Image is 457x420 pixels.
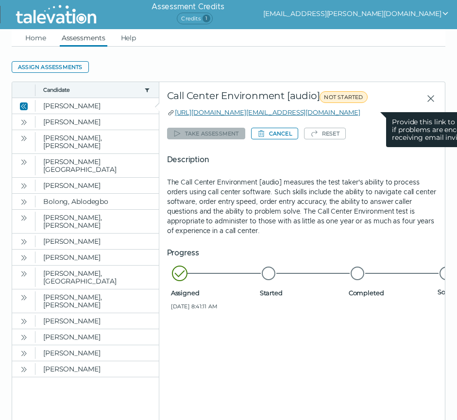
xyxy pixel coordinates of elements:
[20,134,28,142] cds-icon: Open
[35,210,159,233] clr-dg-cell: [PERSON_NAME], [PERSON_NAME]
[18,212,30,223] button: Open
[20,270,28,278] cds-icon: Open
[167,177,437,235] p: The Call Center Environment [audio] measures the test taker's ability to process orders using cal...
[152,1,224,13] h6: Assessment Credits
[18,235,30,247] button: Open
[18,156,30,168] button: Open
[35,361,159,377] clr-dg-cell: [PERSON_NAME]
[349,289,434,297] span: Completed
[20,118,28,126] cds-icon: Open
[35,313,159,329] clr-dg-cell: [PERSON_NAME]
[18,291,30,303] button: Open
[43,86,140,94] button: Candidate
[203,15,210,22] span: 1
[175,108,360,116] a: [URL][DOMAIN_NAME][EMAIL_ADDRESS][DOMAIN_NAME]
[12,61,89,73] button: Assign assessments
[167,90,395,107] div: Call Center Environment [audio]
[20,238,28,246] cds-icon: Open
[35,114,159,130] clr-dg-cell: [PERSON_NAME]
[35,154,159,177] clr-dg-cell: [PERSON_NAME][GEOGRAPHIC_DATA]
[35,234,159,249] clr-dg-cell: [PERSON_NAME]
[20,366,28,373] cds-icon: Open
[419,90,437,107] button: Close
[35,250,159,265] clr-dg-cell: [PERSON_NAME]
[20,294,28,302] cds-icon: Open
[35,266,159,289] clr-dg-cell: [PERSON_NAME], [GEOGRAPHIC_DATA]
[119,29,138,47] a: Help
[35,329,159,345] clr-dg-cell: [PERSON_NAME]
[18,132,30,144] button: Open
[304,128,346,139] button: Reset
[167,154,437,166] h5: Description
[251,128,298,139] button: Cancel
[18,347,30,359] button: Open
[20,350,28,357] cds-icon: Open
[18,252,30,263] button: Open
[20,254,28,262] cds-icon: Open
[18,100,30,112] button: Close
[35,289,159,313] clr-dg-cell: [PERSON_NAME], [PERSON_NAME]
[263,8,449,19] button: show user actions
[20,102,28,110] cds-icon: Close
[18,116,30,128] button: Open
[20,334,28,341] cds-icon: Open
[18,196,30,207] button: Open
[320,91,367,103] span: NOT STARTED
[35,130,159,153] clr-dg-cell: [PERSON_NAME], [PERSON_NAME]
[18,363,30,375] button: Open
[18,315,30,327] button: Open
[177,13,212,24] span: Credits
[143,86,151,94] button: candidate filter
[18,268,30,279] button: Open
[18,180,30,191] button: Open
[18,331,30,343] button: Open
[20,158,28,166] cds-icon: Open
[167,128,245,139] button: Take assessment
[20,182,28,190] cds-icon: Open
[260,289,345,297] span: Started
[60,29,107,47] a: Assessments
[20,198,28,206] cds-icon: Open
[20,214,28,222] cds-icon: Open
[12,2,101,27] img: Talevation_Logo_Transparent_white.png
[35,178,159,193] clr-dg-cell: [PERSON_NAME]
[35,98,159,114] clr-dg-cell: [PERSON_NAME]
[171,302,256,310] span: [DATE] 8:41:11 AM
[23,29,48,47] a: Home
[167,247,437,259] h5: Progress
[35,345,159,361] clr-dg-cell: [PERSON_NAME]
[20,318,28,325] cds-icon: Open
[171,289,256,297] span: Assigned
[35,194,159,209] clr-dg-cell: Bolong, Ablodegbo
